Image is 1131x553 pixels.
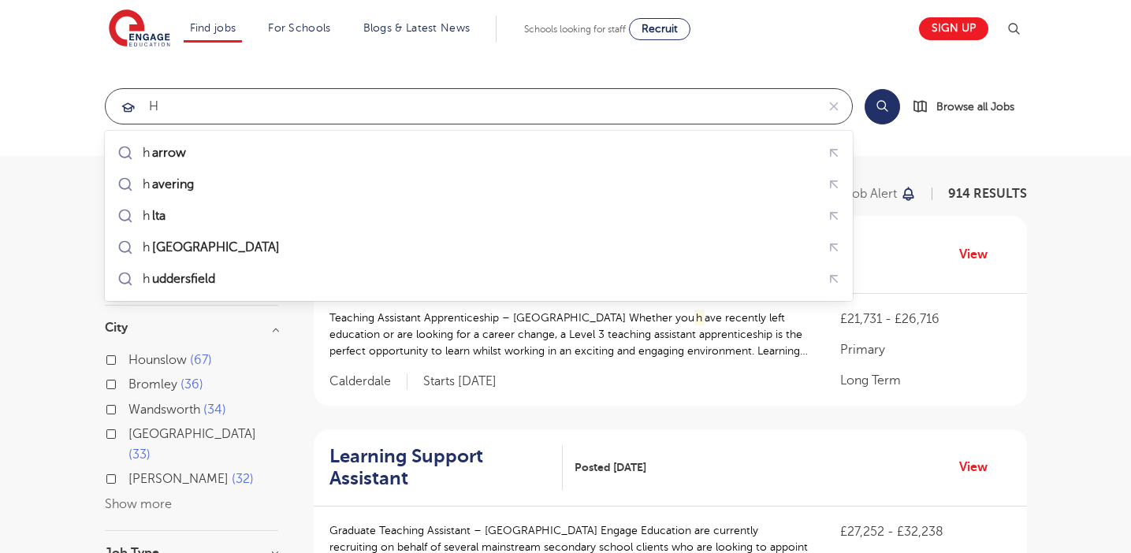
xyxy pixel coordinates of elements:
button: Search [865,89,900,124]
span: Hounslow [128,353,187,367]
div: h [143,145,188,161]
span: 33 [128,447,151,462]
input: Submit [106,89,816,124]
span: Bromley [128,377,177,392]
button: Fill query with "harrow" [821,141,846,165]
a: For Schools [268,22,330,34]
p: Starts [DATE] [423,373,497,390]
img: Engage Education [109,9,170,49]
a: Recruit [629,18,690,40]
input: Hounslow 67 [128,353,139,363]
div: h [143,208,168,224]
button: Fill query with "hertfordshire" [821,236,846,260]
mark: avering [150,175,196,194]
span: 34 [203,403,226,417]
mark: [GEOGRAPHIC_DATA] [150,238,282,257]
span: 32 [232,472,254,486]
button: Fill query with "havering" [821,173,846,197]
span: [GEOGRAPHIC_DATA] [128,427,256,441]
span: 67 [190,353,212,367]
h2: Learning Support Assistant [329,445,550,491]
a: View [959,457,999,477]
span: Wandsworth [128,403,200,417]
button: Show more [105,497,172,511]
input: [PERSON_NAME] 32 [128,472,139,482]
span: [PERSON_NAME] [128,472,229,486]
button: Fill query with "hlta" [821,204,846,228]
p: Teaching Assistant Apprenticeship – [GEOGRAPHIC_DATA] Whether you ave recently left education or ... [329,310,809,359]
mark: h [694,310,705,326]
div: h [143,271,218,287]
button: Clear [816,89,852,124]
input: [GEOGRAPHIC_DATA] 33 [128,427,139,437]
mark: lta [150,206,168,225]
span: Posted [DATE] [575,459,646,476]
p: Primary [840,340,1010,359]
span: Calderdale [329,373,407,390]
p: Save job alert [816,187,897,200]
a: Find jobs [190,22,236,34]
a: Learning Support Assistant [329,445,563,491]
span: Schools looking for staff [524,24,626,35]
div: h [143,239,282,255]
mark: uddersfield [150,269,218,288]
h3: City [105,321,278,334]
p: Long Term [840,371,1010,390]
p: £27,252 - £32,238 [840,522,1010,541]
a: Blogs & Latest News [363,22,471,34]
div: h [143,176,196,192]
span: 914 RESULTS [948,187,1027,201]
p: £21,731 - £26,716 [840,310,1010,328]
mark: arrow [150,143,188,162]
span: Recruit [642,23,678,35]
a: Browse all Jobs [913,98,1027,116]
ul: Submit [111,137,846,295]
input: Bromley 36 [128,377,139,388]
a: View [959,244,999,265]
div: Submit [105,88,853,124]
button: Save job alert [816,187,917,200]
button: Fill query with "huddersfield" [821,267,846,291]
input: Wandsworth 34 [128,403,139,413]
a: Sign up [919,17,988,40]
span: 36 [180,377,203,392]
span: Browse all Jobs [936,98,1014,116]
